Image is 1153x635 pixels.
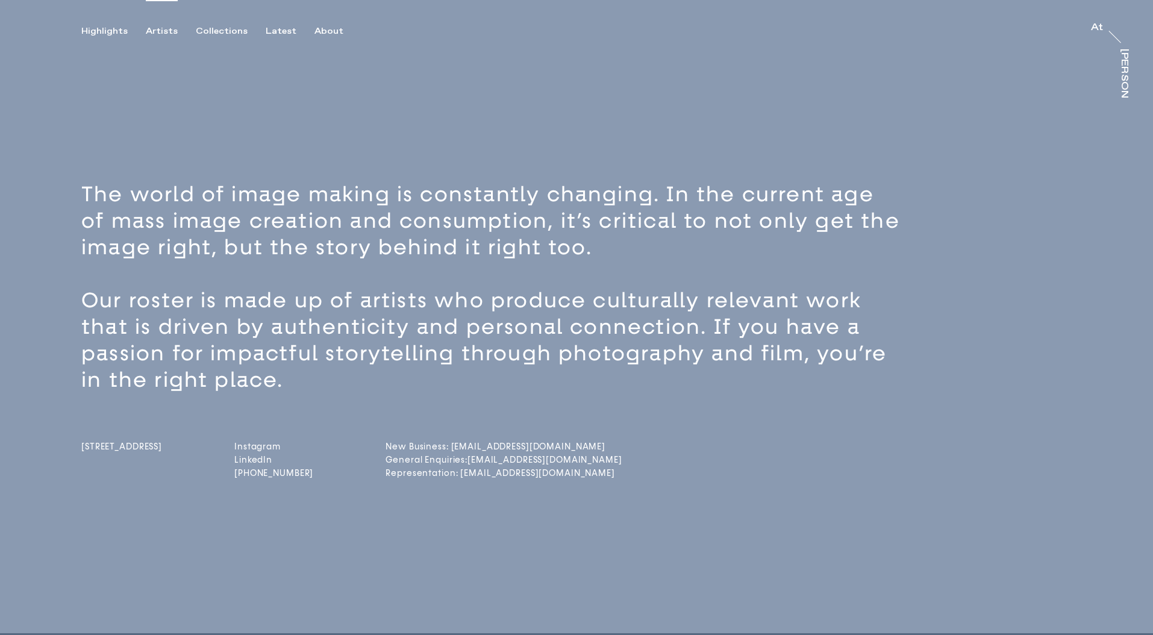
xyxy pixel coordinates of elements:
[196,26,248,37] div: Collections
[266,26,314,37] button: Latest
[81,287,907,393] p: Our roster is made up of artists who produce culturally relevant work that is driven by authentic...
[1119,49,1129,142] div: [PERSON_NAME]
[386,455,481,465] a: General Enquiries:[EMAIL_ADDRESS][DOMAIN_NAME]
[81,26,146,37] button: Highlights
[196,26,266,37] button: Collections
[81,181,907,261] p: The world of image making is constantly changing. In the current age of mass image creation and c...
[234,442,313,452] a: Instagram
[146,26,196,37] button: Artists
[81,442,162,481] a: [STREET_ADDRESS]
[314,26,361,37] button: About
[1117,49,1129,98] a: [PERSON_NAME]
[386,442,481,452] a: New Business: [EMAIL_ADDRESS][DOMAIN_NAME]
[146,26,178,37] div: Artists
[1091,23,1103,35] a: At
[266,26,296,37] div: Latest
[234,468,313,478] a: [PHONE_NUMBER]
[81,442,162,452] span: [STREET_ADDRESS]
[314,26,343,37] div: About
[386,468,481,478] a: Representation: [EMAIL_ADDRESS][DOMAIN_NAME]
[81,26,128,37] div: Highlights
[234,455,313,465] a: LinkedIn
